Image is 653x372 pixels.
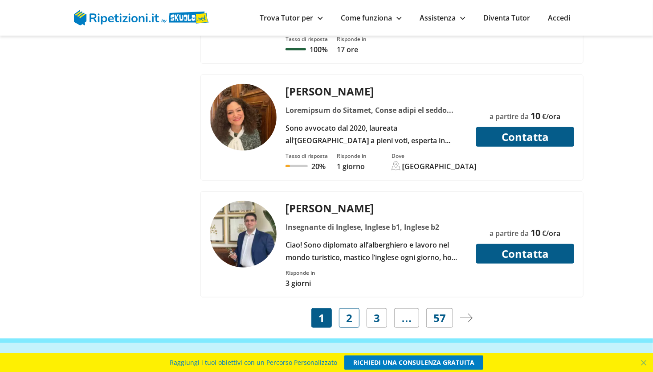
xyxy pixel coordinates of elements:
p: 17 ore [337,45,367,54]
div: Risponde in [286,269,315,277]
p: 3 giorni [286,278,315,288]
div: [PERSON_NAME] [282,84,471,99]
span: 2 [346,312,352,324]
p: 1 giorno [337,161,367,171]
a: Accedi [548,13,570,23]
div: [GEOGRAPHIC_DATA] [402,161,477,171]
span: a partire da [490,228,529,238]
span: 10 [531,110,541,122]
div: Loremipsum do Sitamet, Conse adipi el seddo eiusm, Tempo inci, Utlab etdolo, Magnaaliq enimadmini... [282,104,471,116]
img: logo Skuola.net | Ripetizioni.it [74,10,209,25]
div: [PERSON_NAME] [282,201,471,215]
div: Tasso di risposta [286,35,328,43]
a: Come funziona [341,13,402,23]
a: Trova Tutor per [260,13,323,23]
img: tutor a Milano - Giusy [210,84,277,151]
a: 57 [426,308,453,328]
span: Raggiungi i tuoi obiettivi con un Percorso Personalizzato [170,355,337,370]
p: 20% [311,161,326,171]
span: 1 [318,312,325,324]
span: €/ora [543,112,561,121]
span: 3 [374,312,380,324]
p: 100% [310,45,328,54]
div: Risponde in [337,35,367,43]
span: 10 [531,227,541,239]
a: Diventa Tutor [483,13,530,23]
a: logo Skuola.net | Ripetizioni.it [74,12,209,22]
div: Ciao! Sono diplomato all’alberghiero e lavoro nel mondo turistico, mastico l’inglese ogni giorno,... [282,239,471,264]
span: €/ora [543,228,561,238]
div: Insegnante di Inglese, Inglese b1, Inglese b2 [282,221,471,233]
img: tutor a Milano - Giuseppe [210,201,277,268]
div: Risponde in [337,152,367,160]
span: … [401,312,412,324]
span: a partire da [490,112,529,121]
div: Dove [392,152,477,160]
a: Assistenza [420,13,465,23]
div: Tasso di risposta [286,152,328,160]
button: Contatta [476,244,574,264]
a: 2 [339,308,359,328]
a: RICHIEDI UNA CONSULENZA GRATUITA [344,355,483,370]
button: Contatta [476,127,574,147]
span: 57 [433,312,446,324]
img: a [460,314,473,322]
div: Sono avvocato dal 2020, laureata all'[GEOGRAPHIC_DATA] a pieni voti, esperta in diritto civile e ... [282,122,471,147]
h3: Come Funziona [69,349,584,368]
a: 3 [367,308,387,328]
